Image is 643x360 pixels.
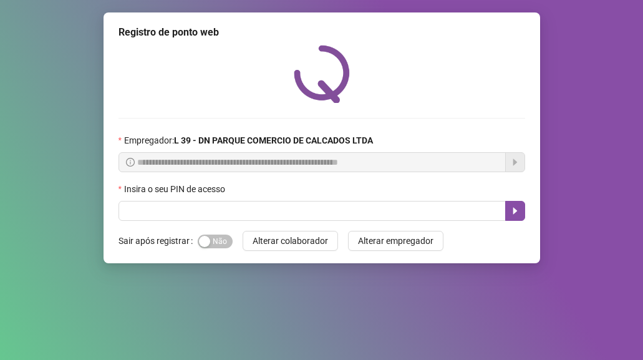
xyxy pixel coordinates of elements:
label: Sair após registrar [118,231,198,251]
span: caret-right [510,206,520,216]
div: Registro de ponto web [118,25,525,40]
button: Alterar empregador [348,231,443,251]
button: Alterar colaborador [243,231,338,251]
img: QRPoint [294,45,350,103]
span: Alterar colaborador [253,234,328,248]
span: Empregador : [124,134,373,147]
span: Alterar empregador [358,234,433,248]
label: Insira o seu PIN de acesso [118,182,233,196]
span: info-circle [126,158,135,167]
strong: L 39 - DN PARQUE COMERCIO DE CALCADOS LTDA [174,135,373,145]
